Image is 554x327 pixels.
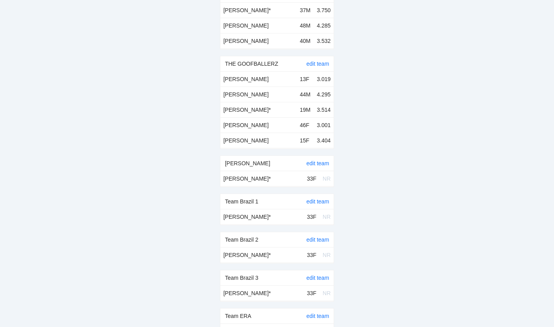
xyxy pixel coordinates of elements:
td: 13F [297,72,314,87]
a: edit team [307,236,329,243]
td: 33F [304,248,319,263]
div: THE GOOFBALLERZ [225,56,307,71]
td: [PERSON_NAME] * [220,3,297,18]
td: 37M [297,3,314,18]
td: [PERSON_NAME] [220,87,297,102]
td: [PERSON_NAME] [220,117,297,133]
div: Team ERA [225,309,307,323]
td: 33F [304,171,319,187]
td: 48M [297,18,314,33]
span: 3.532 [317,38,331,44]
td: 44M [297,87,314,102]
td: 40M [297,33,314,48]
a: edit team [307,275,329,281]
td: [PERSON_NAME] [220,33,297,48]
a: edit team [307,160,329,166]
td: [PERSON_NAME] [220,18,297,33]
span: NR [323,176,331,182]
span: 3.019 [317,76,331,82]
span: NR [323,290,331,296]
td: 33F [304,286,319,301]
td: [PERSON_NAME] [220,133,297,148]
div: Team Brazil 2 [225,232,307,247]
td: [PERSON_NAME] * [220,248,304,263]
td: 33F [304,209,319,225]
a: edit team [307,61,329,67]
td: [PERSON_NAME] [220,72,297,87]
td: 19M [297,102,314,117]
span: 3.404 [317,137,331,144]
td: 15F [297,133,314,148]
span: NR [323,214,331,220]
span: 4.285 [317,22,331,29]
td: [PERSON_NAME] * [220,209,304,225]
a: edit team [307,313,329,319]
div: Team Brazil 1 [225,194,307,209]
td: 46F [297,117,314,133]
td: [PERSON_NAME] * [220,171,304,187]
span: 3.001 [317,122,331,128]
td: [PERSON_NAME] * [220,286,304,301]
span: NR [323,252,331,258]
div: Team Brazil 3 [225,270,307,285]
td: [PERSON_NAME] * [220,102,297,117]
span: 3.750 [317,7,331,13]
div: [PERSON_NAME] [225,156,307,171]
a: edit team [307,198,329,205]
span: 3.514 [317,107,331,113]
span: 4.295 [317,91,331,98]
